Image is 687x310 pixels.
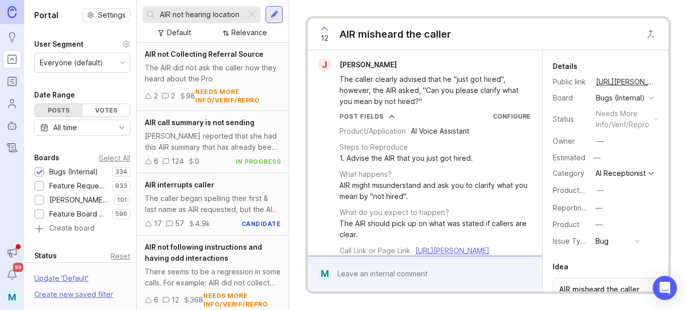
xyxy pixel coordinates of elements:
[154,294,158,305] div: 6
[34,9,58,21] h1: Portal
[167,27,191,38] div: Default
[596,108,649,130] div: needs more info/verif/repro
[415,246,489,255] a: [URL][PERSON_NAME]
[553,92,588,104] div: Board
[553,203,607,212] label: Reporting Team
[597,185,604,196] div: —
[339,60,397,69] span: [PERSON_NAME]
[3,266,21,284] button: Notifications
[339,112,395,121] button: Post Fields
[53,122,77,133] div: All time
[195,218,210,229] div: 4.9k
[241,220,281,228] div: candidate
[145,266,281,288] div: There seems to be a regression in some calls. For example: AIR did not collect my date of birth o...
[339,112,384,121] div: Post Fields
[145,62,281,84] div: The AIR did not ask the caller how they heard about the Pro
[339,180,531,202] div: AIR might misunderstand and ask you to clarify what you mean by "not hired".
[553,76,588,87] div: Public link
[596,92,645,104] div: Bugs (Internal)
[595,170,646,177] div: AI Receptionist
[339,142,408,153] div: Steps to Reproduce
[593,75,658,88] a: [URL][PERSON_NAME]
[175,218,184,229] div: 57
[3,139,21,157] a: Changelog
[34,273,89,289] div: Update ' Default '
[203,291,281,308] div: needs more info/verif/repro
[145,50,264,58] span: AIR not Collecting Referral Source
[231,27,267,38] div: Relevance
[115,210,127,218] p: 596
[3,72,21,90] a: Roadmaps
[3,288,21,306] button: M
[236,157,281,166] div: in progress
[318,58,331,71] div: J
[597,136,604,147] div: —
[34,89,75,101] div: Date Range
[339,126,406,137] div: Product/Application
[319,267,331,280] div: M
[40,57,103,68] div: Everyone (default)
[339,27,451,41] div: AIR misheard the caller
[111,253,130,259] div: Reset
[35,104,82,117] div: Posts
[641,24,661,44] button: Close button
[98,10,126,20] span: Settings
[553,60,577,72] div: Details
[145,131,281,153] div: [PERSON_NAME] reported that she had this AIR summary that has already been sent, but it was still...
[34,152,59,164] div: Boards
[115,182,127,190] p: 933
[34,38,83,50] div: User Segment
[312,58,405,71] a: J[PERSON_NAME]
[653,276,677,300] div: Open Intercom Messenger
[553,168,588,179] div: Category
[553,136,588,147] div: Owner
[82,8,130,22] button: Settings
[8,6,17,18] img: Canny Home
[553,186,606,194] label: ProductboardID
[49,180,107,191] div: Feature Requests (Internal)
[553,237,589,245] label: Issue Type
[190,294,203,305] div: 368
[160,9,242,20] input: Search...
[154,156,158,167] div: 6
[339,207,449,218] div: What do you expect to happen?
[553,220,579,229] label: Product
[99,155,130,161] div: Select All
[171,156,184,167] div: 124
[339,245,410,256] div: Call Link or Page Link
[339,74,522,107] div: The caller clearly advised that he "just got hired", however, the AIR asked, "Can you please clar...
[339,153,473,164] div: 1. Advise the AIR that you just got hired.
[3,50,21,68] a: Portal
[145,243,262,262] span: AIR not following instructions and having odd interactions
[594,184,607,197] button: ProductboardID
[117,196,127,204] p: 101
[3,117,21,135] a: Autopilot
[339,169,392,180] div: What happens?
[49,194,109,205] div: [PERSON_NAME] (Public)
[3,28,21,46] a: Ideas
[145,180,214,189] span: AIR interrupts caller
[553,154,585,161] div: Estimated
[137,173,289,236] a: AIR interrupts callerThe caller began spelling their first & last name as AIR requested, but the ...
[171,294,179,305] div: 12
[171,90,175,101] div: 2
[13,263,23,272] span: 99
[339,218,531,240] div: The AIR should pick up on what was stated if callers are clear.
[145,118,254,127] span: AIR call summary is not sending
[137,43,289,111] a: AIR not Collecting Referral SourceThe AIR did not ask the caller how they heard about the Pro2298...
[3,94,21,113] a: Users
[595,202,603,214] div: —
[137,111,289,173] a: AIR call summary is not sending[PERSON_NAME] reported that she had this AIR summary that has alre...
[154,218,162,229] div: 17
[114,124,130,132] svg: toggle icon
[195,156,199,167] div: 0
[493,113,531,120] a: Configure
[34,250,57,262] div: Status
[553,261,568,273] div: Idea
[145,193,281,215] div: The caller began spelling their first & last name as AIR requested, but the AI interrupted the ca...
[595,219,603,230] div: —
[195,87,281,105] div: needs more info/verif/repro
[3,244,21,262] button: Announcements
